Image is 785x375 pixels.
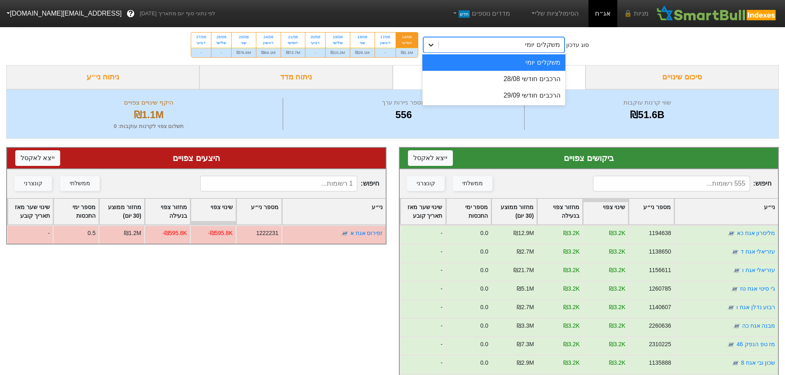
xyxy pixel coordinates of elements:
div: ₪3.2K [563,266,580,275]
div: ₪2.7M [516,247,534,256]
div: ₪12.9M [513,229,534,238]
img: tase link [731,359,739,367]
div: 0.5 [88,229,96,238]
div: משקלים יומי [422,54,565,71]
span: ? [129,8,133,19]
div: Toggle SortBy [629,199,674,224]
div: - [400,281,445,299]
div: ממשלתי [70,179,90,188]
input: 1 רשומות... [200,176,357,191]
div: - [400,336,445,355]
div: קונצרני [24,179,42,188]
div: ₪3.2K [563,303,580,312]
div: ₪76.6M [232,48,256,57]
div: 0.0 [480,321,488,330]
div: - [400,244,445,262]
div: - [400,299,445,318]
div: ביקושים צפויים [408,152,770,164]
div: 0.0 [480,266,488,275]
div: ניתוח ני״ע [6,65,199,89]
div: ₪3.2K [563,284,580,293]
div: ₪29.1M [350,48,375,57]
div: 0.0 [480,303,488,312]
div: מספר ניירות ערך [285,98,522,107]
div: 1135888 [649,359,671,367]
a: הסימולציות שלי [527,5,582,22]
div: ₪3.2K [609,359,626,367]
div: ₪3.2K [609,247,626,256]
div: - [400,262,445,281]
div: היצעים צפויים [15,152,377,164]
button: קונצרני [14,176,52,191]
div: Toggle SortBy [446,199,491,224]
a: זפירוס אגח א [350,230,383,236]
div: 2310225 [649,340,671,349]
div: שני [355,40,370,46]
div: ₪3.2K [609,266,626,275]
div: ₪3.3M [516,321,534,330]
div: ביקושים והיצעים צפויים [393,65,586,89]
a: רבוע נדלן אגח ו [736,304,775,310]
div: חמישי [401,40,413,46]
div: Toggle SortBy [8,199,53,224]
div: Toggle SortBy [401,199,445,224]
img: tase link [341,229,349,238]
div: הרכבים חודשי 29/09 [422,87,565,104]
button: ייצא לאקסל [408,150,453,166]
div: שווי קרנות עוקבות [527,98,768,107]
div: Toggle SortBy [145,199,190,224]
div: ₪64.1M [256,48,281,57]
div: - [400,225,445,244]
div: -₪595.8K [162,229,187,238]
div: - [400,355,445,373]
button: ממשלתי [453,176,492,191]
div: ₪3.2K [609,284,626,293]
div: Toggle SortBy [492,199,537,224]
div: ₪3.2K [563,247,580,256]
div: ₪2.7M [516,303,534,312]
div: Toggle SortBy [583,199,628,224]
div: - [375,48,396,57]
span: לפי נתוני סוף יום מתאריך [DATE] [140,9,215,18]
div: משקלים יומי [525,40,560,50]
img: tase link [732,322,740,330]
div: ₪10.2M [326,48,350,57]
div: - [7,225,53,244]
div: 26/08 [216,34,226,40]
input: 555 רשומות... [593,176,750,191]
div: ₪3.2K [609,321,626,330]
div: 25/08 [237,34,251,40]
div: 21/08 [286,34,300,40]
div: ₪2.9M [516,359,534,367]
img: tase link [732,266,740,275]
div: ₪3.2K [609,340,626,349]
div: 0.0 [480,340,488,349]
div: רביעי [310,40,320,46]
div: ₪3.2K [563,359,580,367]
div: 14/08 [401,34,413,40]
div: 1222231 [256,229,279,238]
div: 556 [285,107,522,122]
div: -₪595.8K [208,229,233,238]
div: - [191,48,211,57]
button: ממשלתי [60,176,100,191]
span: חיפוש : [593,176,771,191]
div: שלישי [216,40,226,46]
div: 18/08 [355,34,370,40]
div: 1156611 [649,266,671,275]
div: הרכבים חודשי 28/08 [422,71,565,87]
div: ₪1.1M [17,107,281,122]
div: ₪3.2K [563,321,580,330]
div: קונצרני [417,179,435,188]
div: 20/08 [310,34,320,40]
div: ניתוח מדד [199,65,393,89]
div: ₪7.3M [516,340,534,349]
div: Toggle SortBy [675,199,778,224]
div: ₪21.7M [513,266,534,275]
span: חיפוש : [200,176,379,191]
div: 2260636 [649,321,671,330]
div: ₪1.1M [396,48,418,57]
img: SmartBull [655,5,778,22]
div: ₪3.2K [563,229,580,238]
div: Toggle SortBy [191,199,236,224]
